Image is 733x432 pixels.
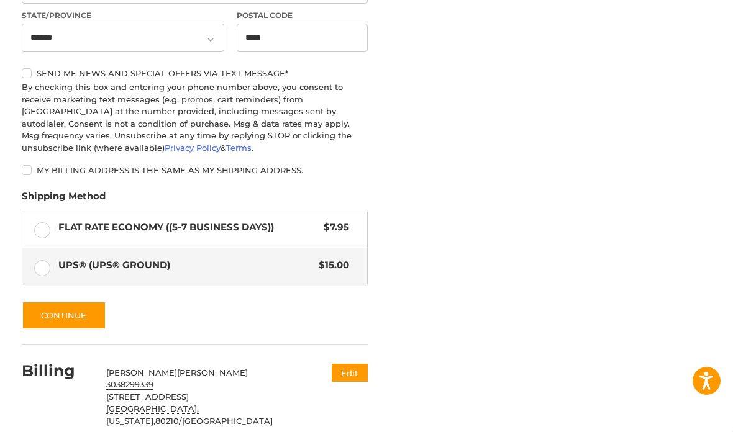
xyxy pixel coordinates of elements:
[226,143,252,153] a: Terms
[22,81,368,154] div: By checking this box and entering your phone number above, you consent to receive marketing text ...
[22,68,368,78] label: Send me news and special offers via text message*
[165,143,221,153] a: Privacy Policy
[22,301,106,330] button: Continue
[58,258,312,272] span: UPS® (UPS® Ground)
[312,258,349,272] span: $15.00
[155,416,182,426] span: /
[22,165,368,175] label: My billing address is the same as my shipping address.
[22,189,106,209] legend: Shipping Method
[22,361,94,380] h2: Billing
[237,10,368,21] label: Postal Code
[317,220,349,235] span: $7.95
[106,367,177,377] span: [PERSON_NAME]
[332,364,368,382] button: Edit
[182,416,273,426] span: [GEOGRAPHIC_DATA]
[22,10,225,21] label: State/Province
[177,367,248,377] span: [PERSON_NAME]
[58,220,317,235] span: Flat Rate Economy ((5-7 Business Days))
